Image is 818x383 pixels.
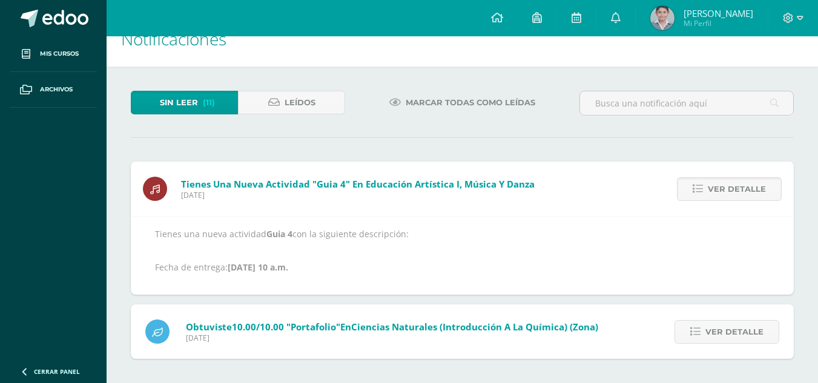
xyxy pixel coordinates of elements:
span: Ciencias Naturales (Introducción a la Química) (Zona) [351,321,598,333]
span: Ver detalle [708,178,766,200]
span: Mis cursos [40,49,79,59]
span: Marcar todas como leídas [406,91,535,114]
a: Mis cursos [10,36,97,72]
span: Sin leer [160,91,198,114]
strong: Guia 4 [266,228,292,240]
a: Leídos [238,91,345,114]
span: [DATE] [181,190,535,200]
a: Sin leer(11) [131,91,238,114]
strong: [DATE] 10 a.m. [228,261,288,273]
span: Leídos [285,91,315,114]
p: Tienes una nueva actividad con la siguiente descripción: Fecha de entrega: [155,229,770,273]
input: Busca una notificación aquí [580,91,793,115]
a: Marcar todas como leídas [374,91,550,114]
span: [DATE] [186,333,598,343]
a: Archivos [10,72,97,108]
span: Ver detalle [705,321,764,343]
span: Cerrar panel [34,367,80,376]
span: Tienes una nueva actividad "Guia 4" En Educación Artística I, Música y Danza [181,178,535,190]
span: Notificaciones [121,27,226,50]
span: "Portafolio" [286,321,340,333]
span: Mi Perfil [684,18,753,28]
span: (11) [203,91,215,114]
img: ca71864a5d0528a2f2ad2f0401821164.png [650,6,675,30]
span: Obtuviste en [186,321,598,333]
span: Archivos [40,85,73,94]
span: 10.00/10.00 [232,321,284,333]
span: [PERSON_NAME] [684,7,753,19]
